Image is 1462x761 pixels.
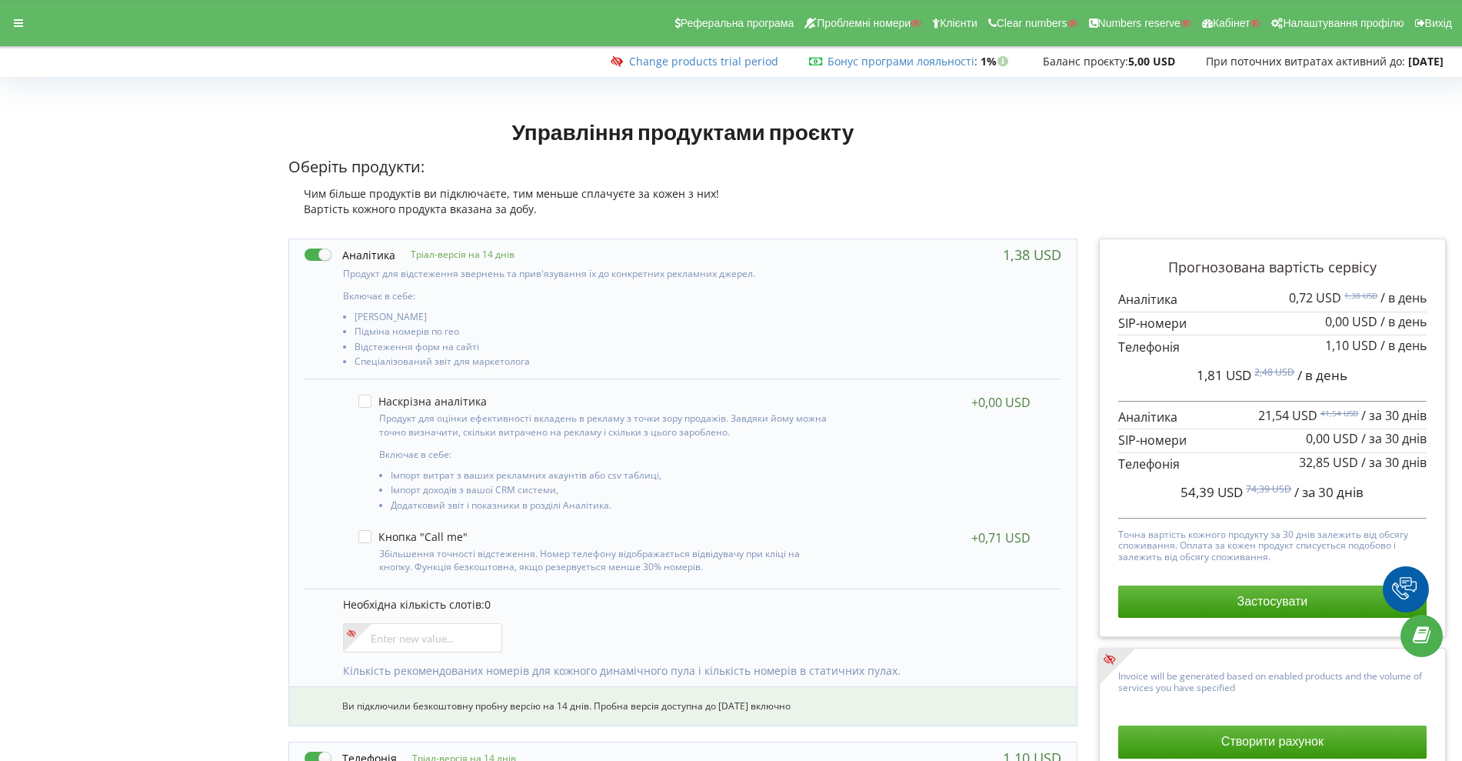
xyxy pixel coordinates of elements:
[358,395,487,408] label: Наскрізна аналітика
[1294,483,1364,501] span: / за 30 днів
[971,530,1031,546] div: +0,71 USD
[1425,17,1452,29] span: Вихід
[1361,407,1427,424] span: / за 30 днів
[1118,432,1427,449] p: SIP-номери
[1181,483,1243,501] span: 54,39 USD
[379,448,829,461] p: Включає в себе:
[1361,454,1427,471] span: / за 30 днів
[391,500,829,515] li: Додатковий звіт і показники в розділі Аналітика.
[391,485,829,499] li: Імпорт доходів з вашої CRM системи,
[1098,17,1181,29] span: Numbers reserve
[1118,586,1427,618] button: Застосувати
[288,156,1077,179] p: Оберіть продукти:
[379,412,829,438] p: Продукт для оцінки ефективності вкладень в рекламу з точки зору продажів. Завдяки йому можна точн...
[1246,482,1291,496] sup: 74,39 USD
[681,17,794,29] span: Реферальна програма
[1003,247,1061,262] div: 1,38 USD
[1325,313,1377,330] span: 0,00 USD
[305,247,395,263] label: Аналітика
[343,267,834,280] p: Продукт для відстеження звернень та прив'язування їх до конкретних рекламних джерел.
[1380,337,1427,354] span: / в день
[355,356,834,371] li: Спеціалізований звіт для маркетолога
[1118,315,1427,332] p: SIP-номери
[379,547,829,573] p: Збільшення точності відстеження. Номер телефону відображається відвідувачу при кліці на кнопку. Ф...
[355,342,834,356] li: Відстеження форм на сайті
[1306,430,1358,447] span: 0,00 USD
[997,17,1067,29] span: Clear numbers
[828,54,977,68] span: :
[1118,456,1427,473] p: Телефонія
[1258,407,1317,424] span: 21,54 USD
[1380,313,1427,330] span: / в день
[343,597,1046,612] p: Необхідна кількість слотів:
[1197,366,1251,384] span: 1,81 USD
[395,248,515,261] p: Тріал-версія на 14 днів
[1043,54,1128,68] span: Баланс проєкту:
[981,54,1012,68] strong: 1%
[828,54,974,68] a: Бонус програми лояльності
[343,663,1046,679] p: Кількість рекомендованих номерів для кожного динамічного пула і кількість номерів в статичних пулах.
[1289,289,1341,306] span: 0,72 USD
[1344,290,1377,301] sup: 1,38 USD
[288,202,1077,217] div: Вартість кожного продукта вказана за добу.
[391,470,829,485] li: Імпорт витрат з ваших рекламних акаунтів або csv таблиці,
[629,54,778,68] a: Change products trial period
[940,17,977,29] span: Клієнти
[1128,54,1175,68] strong: 5,00 USD
[355,312,834,326] li: [PERSON_NAME]
[1254,365,1294,379] sup: 2,48 USD
[1213,17,1251,29] span: Кабінет
[817,17,911,29] span: Проблемні номери
[343,623,502,653] input: Enter new value...
[1325,337,1377,354] span: 1,10 USD
[289,686,1077,726] div: Ви підключили безкоштовну пробну версію на 14 днів. Пробна версія доступна до [DATE] включно
[1380,289,1427,306] span: / в день
[1297,366,1347,384] span: / в день
[1118,291,1427,309] p: Аналітика
[1283,17,1404,29] span: Налаштування профілю
[485,597,491,612] span: 0
[1361,430,1427,447] span: / за 30 днів
[1206,54,1405,68] span: При поточних витратах активний до:
[1118,726,1427,758] button: Створити рахунок
[355,326,834,341] li: Підміна номерів по гео
[358,530,468,543] label: Кнопка "Call me"
[1118,339,1427,356] p: Телефонія
[1299,454,1358,471] span: 32,85 USD
[1118,409,1427,426] p: Аналітика
[343,289,834,302] p: Включає в себе:
[288,118,1077,145] h1: Управління продуктами проєкту
[971,395,1031,410] div: +0,00 USD
[1408,54,1444,68] strong: [DATE]
[288,186,1077,202] div: Чим більше продуктів ви підключаєте, тим меньше сплачуєте за кожен з них!
[1118,258,1427,278] p: Прогнозована вартість сервісу
[1118,667,1427,693] p: Invoice will be generated based on enabled products and the volume of services you have specified
[1320,408,1358,419] sup: 41,54 USD
[1118,526,1427,562] p: Точна вартість кожного продукту за 30 днів залежить від обсягу споживання. Оплата за кожен продук...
